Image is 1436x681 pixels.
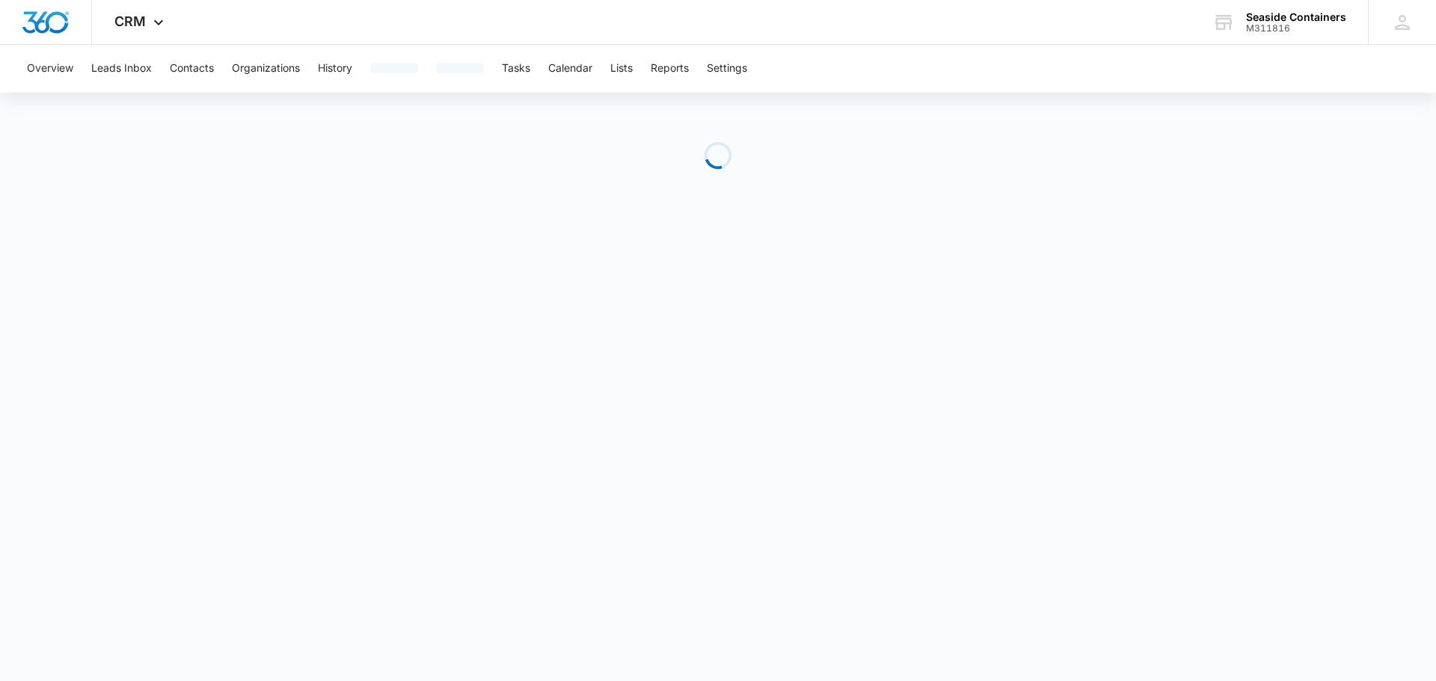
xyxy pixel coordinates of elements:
[548,45,592,93] button: Calendar
[27,45,73,93] button: Overview
[1246,11,1346,23] div: account name
[502,45,530,93] button: Tasks
[318,45,352,93] button: History
[170,45,214,93] button: Contacts
[232,45,300,93] button: Organizations
[114,13,146,29] span: CRM
[707,45,747,93] button: Settings
[610,45,633,93] button: Lists
[651,45,689,93] button: Reports
[1246,23,1346,34] div: account id
[91,45,152,93] button: Leads Inbox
